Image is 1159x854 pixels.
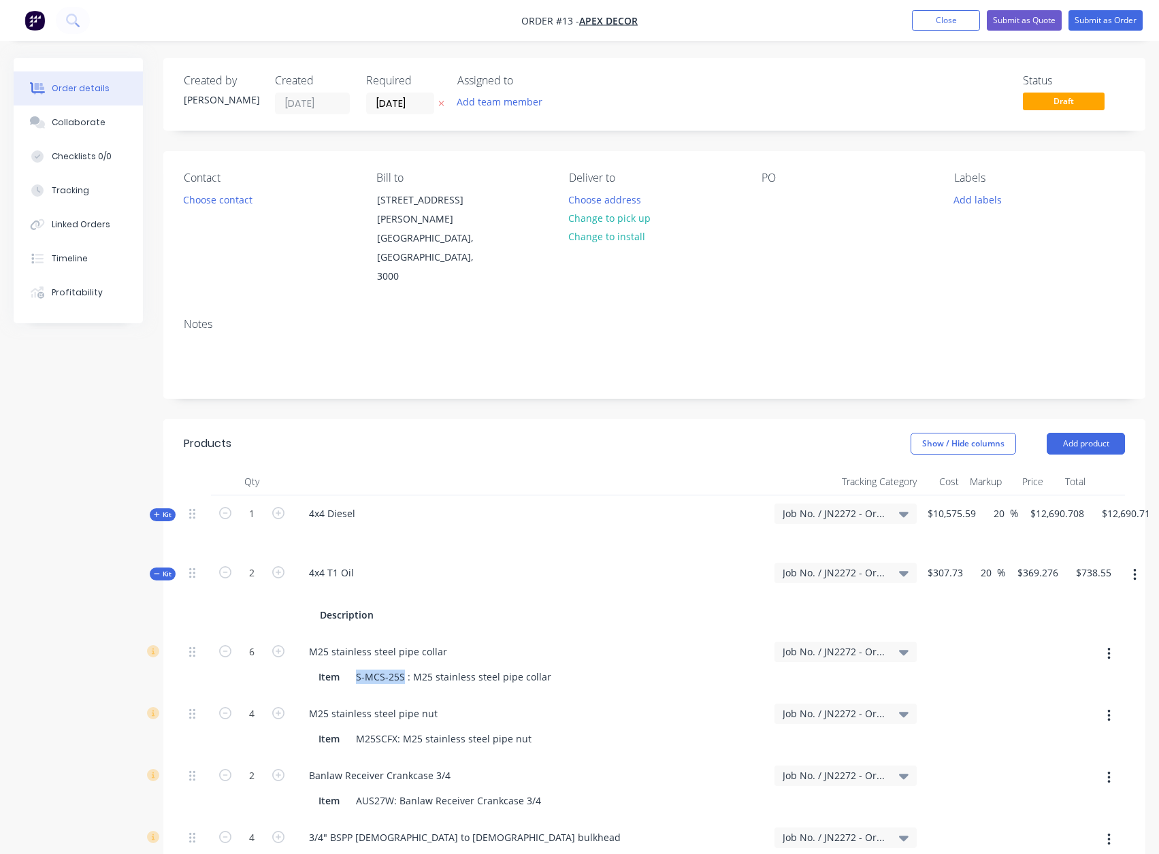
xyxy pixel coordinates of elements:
[52,252,88,265] div: Timeline
[298,704,448,723] div: M25 stainless steel pipe nut
[14,242,143,276] button: Timeline
[154,510,172,520] span: Kit
[298,827,632,847] div: 3/4" BSPP [DEMOGRAPHIC_DATA] to [DEMOGRAPHIC_DATA] bulkhead
[298,642,458,661] div: M25 stainless steel pipe collar
[52,286,103,299] div: Profitability
[14,71,143,105] button: Order details
[314,605,379,625] div: Description
[313,729,345,749] div: Item
[52,150,112,163] div: Checklists 0/0
[377,191,490,229] div: [STREET_ADDRESS][PERSON_NAME]
[176,190,260,208] button: Choose contact
[298,563,365,582] div: 4x4 T1 Oil
[569,171,740,184] div: Deliver to
[783,506,885,521] span: Job No. / JN2272 - Orbis PO1049
[997,565,1005,580] span: %
[52,218,110,231] div: Linked Orders
[1023,74,1125,87] div: Status
[457,93,550,111] button: Add team member
[211,468,293,495] div: Qty
[350,667,557,687] div: S-MCS-25S : M25 stainless steel pipe collar
[14,105,143,139] button: Collaborate
[275,74,350,87] div: Created
[1049,468,1091,495] div: Total
[350,729,537,749] div: M25SCFX: M25 stainless steel pipe nut
[154,569,172,579] span: Kit
[964,468,1007,495] div: Markup
[298,766,461,785] div: Banlaw Receiver Crankcase 3/4
[769,468,922,495] div: Tracking Category
[184,74,259,87] div: Created by
[579,14,638,27] a: Apex Decor
[150,568,176,580] button: Kit
[911,433,1016,455] button: Show / Hide columns
[25,10,45,31] img: Factory
[14,139,143,174] button: Checklists 0/0
[561,190,649,208] button: Choose address
[987,10,1062,31] button: Submit as Quote
[1068,10,1143,31] button: Submit as Order
[783,706,885,721] span: Job No. / JN2272 - Orbis PO1049
[350,791,546,810] div: AUS27W: Banlaw Receiver Crankcase 3/4
[783,768,885,783] span: Job No. / JN2272 - Orbis PO1049
[14,208,143,242] button: Linked Orders
[561,209,658,227] button: Change to pick up
[1047,433,1125,455] button: Add product
[783,644,885,659] span: Job No. / JN2272 - Orbis PO1049
[783,830,885,844] span: Job No. / JN2272 - Orbis PO1049
[184,318,1125,331] div: Notes
[366,74,441,87] div: Required
[376,171,547,184] div: Bill to
[1010,506,1018,521] span: %
[450,93,550,111] button: Add team member
[365,190,502,286] div: [STREET_ADDRESS][PERSON_NAME][GEOGRAPHIC_DATA], [GEOGRAPHIC_DATA], 3000
[52,82,110,95] div: Order details
[298,504,366,523] div: 4x4 Diesel
[561,227,653,246] button: Change to install
[52,184,89,197] div: Tracking
[1023,93,1105,110] span: Draft
[14,276,143,310] button: Profitability
[14,174,143,208] button: Tracking
[184,93,259,107] div: [PERSON_NAME]
[313,667,345,687] div: Item
[912,10,980,31] button: Close
[184,171,355,184] div: Contact
[922,468,964,495] div: Cost
[783,565,885,580] span: Job No. / JN2272 - Orbis PO1049
[52,116,105,129] div: Collaborate
[762,171,932,184] div: PO
[954,171,1125,184] div: Labels
[313,791,345,810] div: Item
[184,436,231,452] div: Products
[928,506,976,521] span: $10,575.59
[377,229,490,286] div: [GEOGRAPHIC_DATA], [GEOGRAPHIC_DATA], 3000
[521,14,579,27] span: Order #13 -
[928,565,963,580] span: $307.73
[150,508,176,521] button: Kit
[1007,468,1049,495] div: Price
[457,74,593,87] div: Assigned to
[947,190,1009,208] button: Add labels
